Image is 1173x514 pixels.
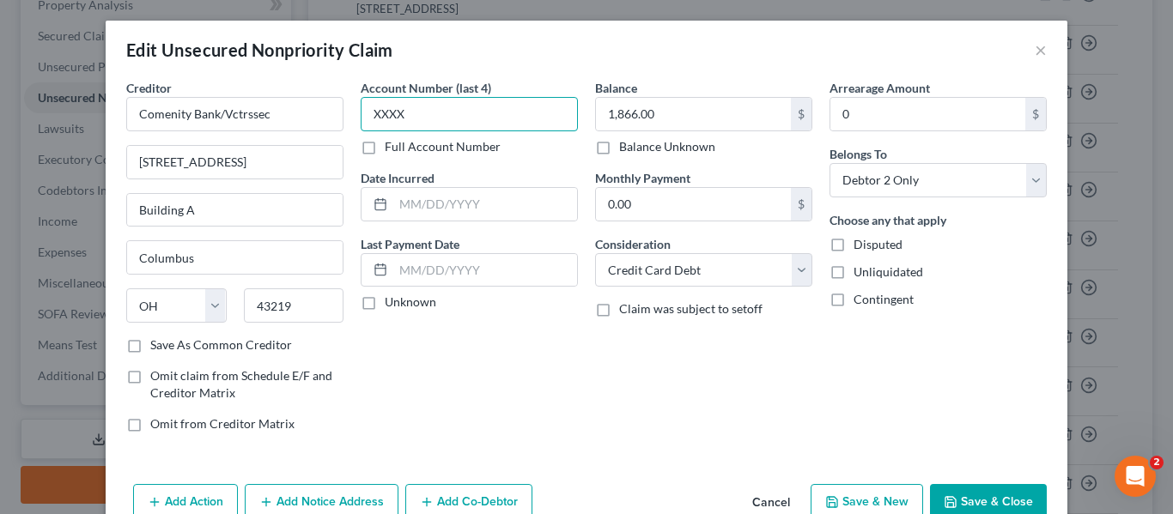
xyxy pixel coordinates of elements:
[619,301,763,316] span: Claim was subject to setoff
[393,188,577,221] input: MM/DD/YYYY
[1035,39,1047,60] button: ×
[830,147,887,161] span: Belongs To
[150,416,295,431] span: Omit from Creditor Matrix
[127,146,343,178] input: Enter address...
[127,194,343,227] input: Apt, Suite, etc...
[361,97,578,131] input: XXXX
[127,241,343,274] input: Enter city...
[385,138,501,155] label: Full Account Number
[619,138,715,155] label: Balance Unknown
[854,237,903,251] span: Disputed
[385,293,436,311] label: Unknown
[596,98,791,130] input: 0.00
[244,288,344,323] input: Enter zip...
[830,79,930,97] label: Arrearage Amount
[150,336,292,354] label: Save As Common Creditor
[1150,456,1164,469] span: 2
[595,79,637,97] label: Balance
[150,368,332,400] span: Omit claim from Schedule E/F and Creditor Matrix
[361,235,459,253] label: Last Payment Date
[393,254,577,287] input: MM/DD/YYYY
[1115,456,1156,497] iframe: Intercom live chat
[126,38,393,62] div: Edit Unsecured Nonpriority Claim
[791,98,811,130] div: $
[361,79,491,97] label: Account Number (last 4)
[830,211,946,229] label: Choose any that apply
[596,188,791,221] input: 0.00
[126,81,172,95] span: Creditor
[791,188,811,221] div: $
[595,235,671,253] label: Consideration
[595,169,690,187] label: Monthly Payment
[1025,98,1046,130] div: $
[854,292,914,306] span: Contingent
[126,97,343,131] input: Search creditor by name...
[361,169,435,187] label: Date Incurred
[830,98,1025,130] input: 0.00
[854,264,923,279] span: Unliquidated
